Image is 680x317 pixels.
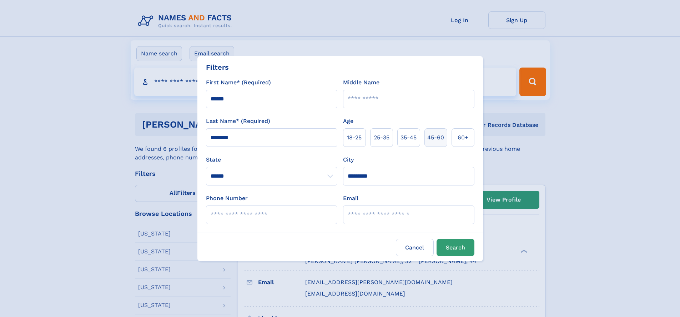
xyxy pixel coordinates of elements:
span: 45‑60 [427,133,444,142]
label: Phone Number [206,194,248,203]
div: Filters [206,62,229,73]
span: 18‑25 [347,133,362,142]
span: 35‑45 [401,133,417,142]
button: Search [437,239,474,256]
label: Last Name* (Required) [206,117,270,125]
span: 25‑35 [374,133,389,142]
label: Email [343,194,358,203]
label: Cancel [396,239,434,256]
label: State [206,155,337,164]
label: Middle Name [343,78,379,87]
label: City [343,155,354,164]
label: First Name* (Required) [206,78,271,87]
span: 60+ [458,133,468,142]
label: Age [343,117,353,125]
